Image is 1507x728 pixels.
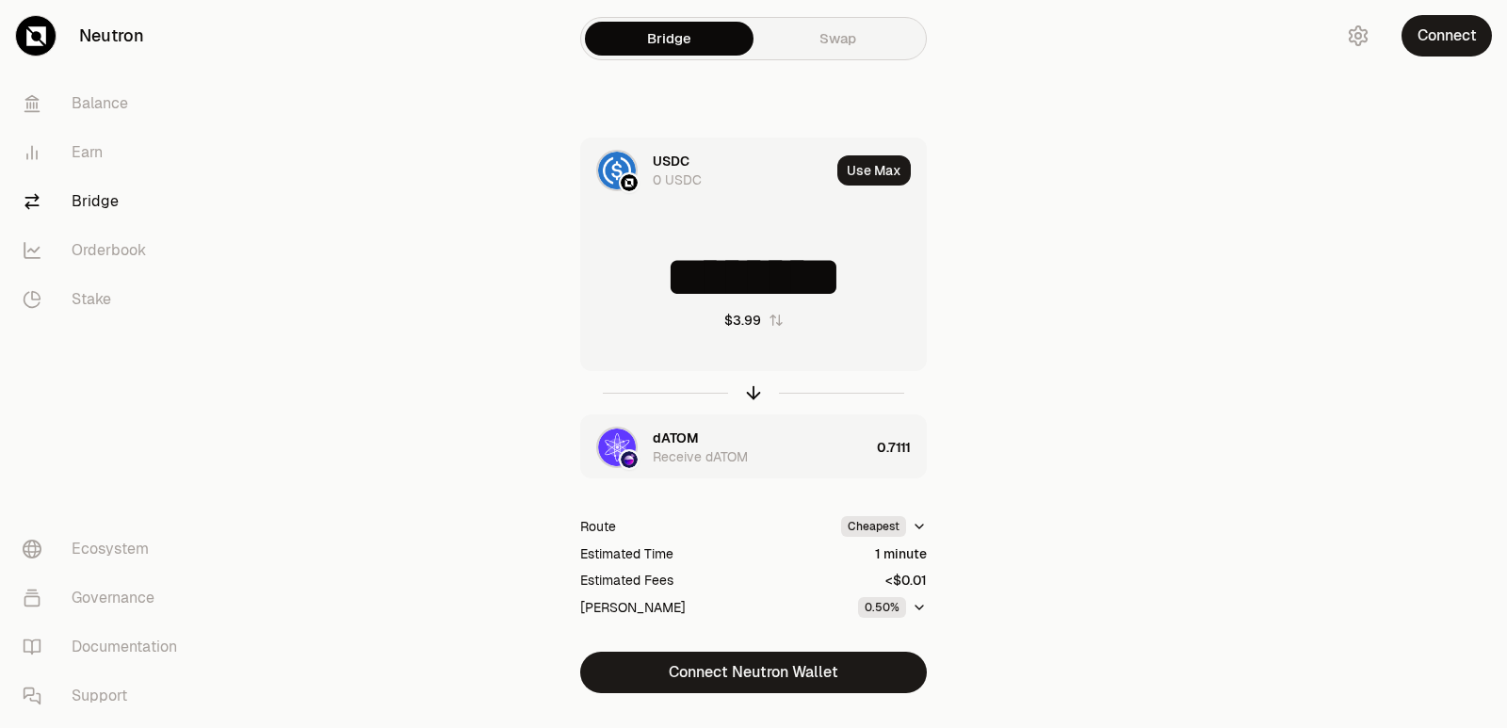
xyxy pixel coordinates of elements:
a: Earn [8,128,203,177]
div: <$0.01 [885,571,927,590]
button: Cheapest [841,516,927,537]
div: 0.7111 [877,415,926,479]
a: Balance [8,79,203,128]
img: dATOM Logo [598,429,636,466]
a: Support [8,671,203,720]
div: 0 USDC [653,170,702,189]
button: dATOM LogoOsmosis LogodATOMReceive dATOM0.7111 [581,415,926,479]
a: Governance [8,574,203,623]
div: Route [580,517,616,536]
button: Connect Neutron Wallet [580,652,927,693]
button: 0.50% [858,597,927,618]
a: Bridge [8,177,203,226]
img: Osmosis Logo [621,451,638,468]
button: Connect [1402,15,1492,57]
div: Estimated Time [580,544,673,563]
a: Orderbook [8,226,203,275]
button: $3.99 [724,311,784,330]
img: Neutron Logo [621,174,638,191]
div: 1 minute [875,544,927,563]
div: Cheapest [841,516,906,537]
div: [PERSON_NAME] [580,598,686,617]
a: Swap [753,22,922,56]
a: Documentation [8,623,203,671]
div: Receive dATOM [653,447,748,466]
img: USDC Logo [598,152,636,189]
button: Use Max [837,155,911,186]
div: $3.99 [724,311,761,330]
div: USDC [653,152,689,170]
a: Stake [8,275,203,324]
a: Ecosystem [8,525,203,574]
a: Bridge [585,22,753,56]
div: dATOM LogoOsmosis LogodATOMReceive dATOM [581,415,869,479]
div: dATOM [653,429,699,447]
div: 0.50% [858,597,906,618]
div: Estimated Fees [580,571,673,590]
div: USDC LogoNeutron LogoUSDC0 USDC [581,138,830,202]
